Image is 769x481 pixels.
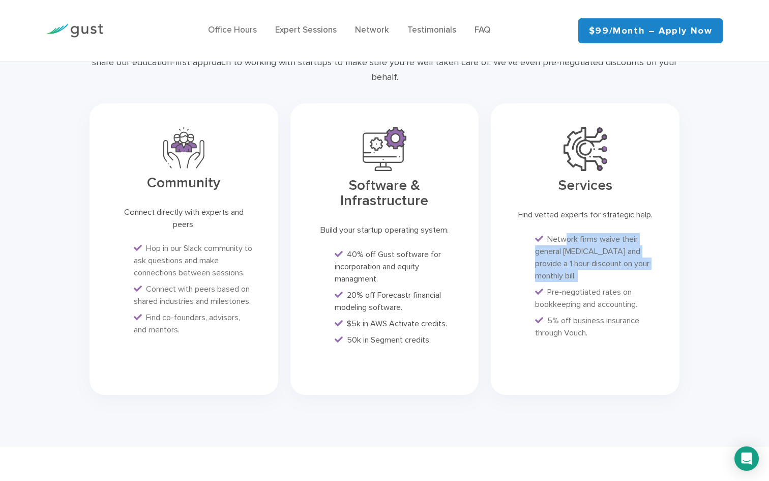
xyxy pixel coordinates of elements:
[134,243,252,277] span: Hop in our Slack community to ask questions and make connections between sessions.
[46,24,103,38] img: Gust Logo
[535,234,649,280] span: Network firms waive their general [MEDICAL_DATA] and provide a 1 hour discount on your monthly bill.
[347,319,447,328] span: $5k in AWS Activate credits.
[535,316,639,337] span: 5% off business insurance through Vouch.
[355,25,389,35] a: Network
[314,178,455,209] h3: Software & Infrastructure
[475,25,490,35] a: FAQ
[734,446,759,471] div: Open Intercom Messenger
[134,313,240,334] span: Find co-founders, advisors, and mentors.
[314,224,455,236] div: Build your startup operating system.
[535,287,637,309] span: Pre-negotiated rates on bookkeeping and accounting.
[515,178,656,193] h3: Services
[113,206,254,230] div: Connect directly with experts and peers.
[363,127,406,171] img: Software Purple
[407,25,456,35] a: Testimonials
[134,284,251,306] span: Connect with peers based on shared industries and milestones.
[515,209,656,221] div: Find vetted experts for strategic help.
[347,335,431,345] span: 50k in Segment credits.
[163,127,204,168] img: Feature 3
[208,25,257,35] a: Office Hours
[335,290,441,312] span: 20% off Forecastr financial modeling software.
[564,127,607,171] img: Services Purple
[578,18,723,43] a: $99/month – Apply Now
[335,249,441,284] span: 40% off Gust software for incorporation and equity managment.
[113,176,254,191] h3: Community
[275,25,337,35] a: Expert Sessions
